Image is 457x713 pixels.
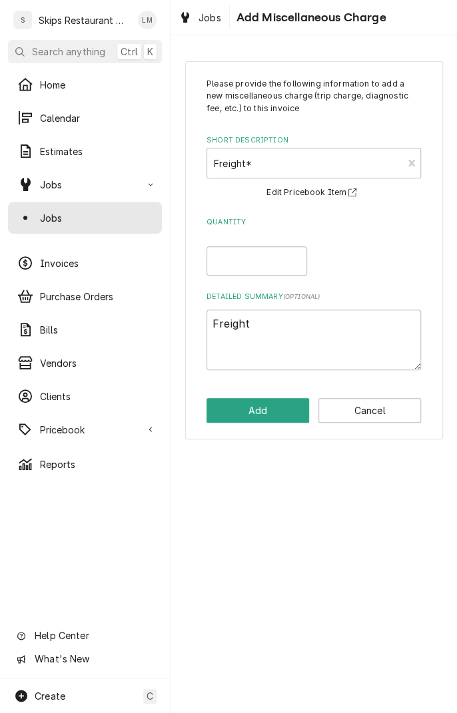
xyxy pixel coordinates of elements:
a: Clients [8,380,162,412]
span: Calendar [40,111,153,125]
p: Please provide the following information to add a new miscellaneous charge (trip charge, diagnost... [207,78,421,115]
span: Help Center [35,628,154,642]
span: C [147,689,153,703]
a: Vendors [8,347,162,379]
a: Job Series [8,235,162,267]
button: Cancel [318,398,421,423]
a: Go to Jobs [8,168,162,200]
span: Jobs [199,11,221,25]
span: Bills [40,323,153,337]
span: Reports [40,457,153,471]
div: Button Group Row [207,398,421,423]
div: Longino Monroe's Avatar [138,11,157,29]
textarea: Freight [207,310,421,369]
label: Short Description [207,135,421,146]
span: Invoices [40,256,153,270]
a: Go to Pricebook [8,413,162,445]
label: Quantity [207,217,307,238]
span: Home [40,78,153,92]
a: Reports [8,448,162,480]
a: Calendar [8,102,162,134]
span: Vendors [40,356,153,370]
div: Short Description [207,135,421,201]
span: Ctrl [121,45,138,59]
div: LM [138,11,157,29]
a: Invoices [8,247,162,279]
div: Line Item Create/Update [185,61,443,440]
div: S [13,11,32,29]
div: Button Group [207,398,421,423]
a: Jobs [173,7,227,29]
span: Create [35,690,65,702]
a: Go to What's New [8,648,162,670]
span: Jobs [40,178,142,192]
a: Bills [8,314,162,346]
span: Search anything [32,45,105,59]
span: Estimates [40,144,153,158]
span: ( optional ) [283,293,320,300]
label: Detailed Summary [207,292,421,302]
span: Pricebook [40,423,142,437]
div: Skips Restaurant Equipment [39,13,127,27]
div: Line Item Create/Update Form [207,78,421,370]
a: Home [8,69,162,101]
a: Jobs [8,202,162,234]
span: Jobs [40,211,153,225]
div: Detailed Summary [207,292,421,370]
span: Job Series [40,244,153,258]
a: Purchase Orders [8,280,162,312]
a: Go to Help Center [8,624,162,646]
span: Clients [40,389,153,403]
a: Estimates [8,135,162,167]
button: Add [207,398,309,423]
button: Search anythingCtrlK [8,40,162,63]
button: Edit Pricebook Item [264,184,363,201]
span: Add Miscellaneous Charge [232,9,386,27]
span: Purchase Orders [40,290,153,304]
span: What's New [35,652,154,666]
div: [object Object] [207,217,307,275]
span: K [147,45,153,59]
